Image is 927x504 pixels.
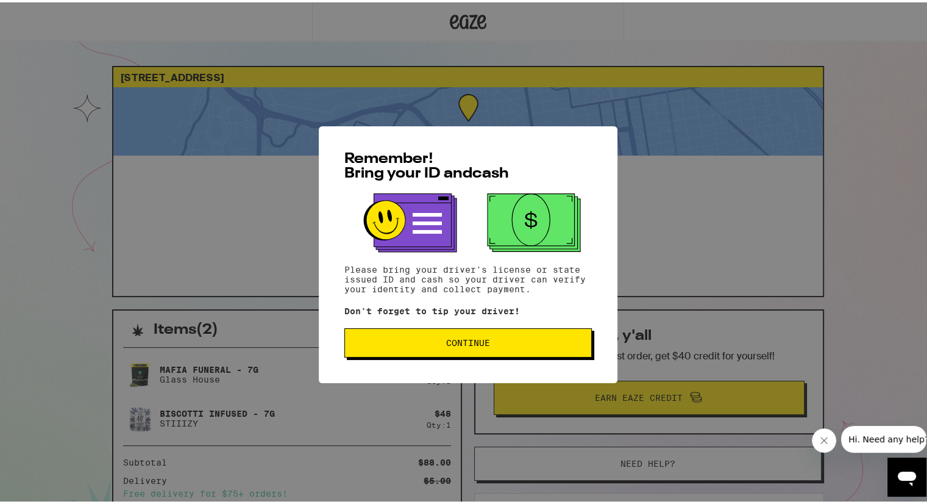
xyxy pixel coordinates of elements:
iframe: Close message [812,426,836,450]
iframe: Message from company [841,423,926,450]
iframe: Button to launch messaging window [887,455,926,494]
button: Continue [344,326,592,355]
p: Please bring your driver's license or state issued ID and cash so your driver can verify your ide... [344,262,592,292]
span: Continue [446,336,490,345]
span: Hi. Need any help? [7,9,88,18]
p: Don't forget to tip your driver! [344,304,592,314]
span: Remember! Bring your ID and cash [344,149,509,179]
